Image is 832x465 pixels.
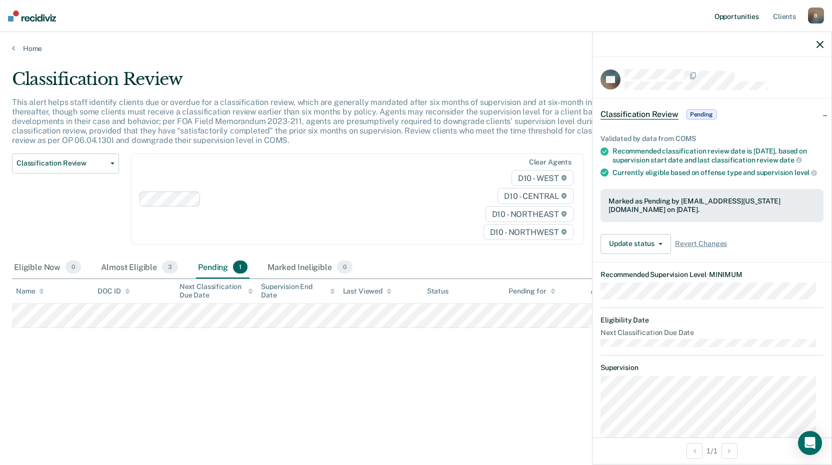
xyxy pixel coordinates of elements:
[179,282,253,299] div: Next Classification Due Date
[794,168,817,176] span: level
[12,44,820,53] a: Home
[612,168,823,177] div: Currently eligible based on offense type and supervision
[600,109,678,119] span: Classification Review
[261,282,334,299] div: Supervision End Date
[485,206,573,222] span: D10 - NORTHEAST
[508,287,555,295] div: Pending for
[600,328,823,337] dt: Next Classification Due Date
[529,158,571,166] div: Clear agents
[233,260,247,273] span: 1
[590,287,637,295] div: Assigned to
[608,197,815,214] div: Marked as Pending by [EMAIL_ADDRESS][US_STATE][DOMAIN_NAME] on [DATE].
[12,97,625,145] p: This alert helps staff identify clients due or overdue for a classification review, which are gen...
[612,147,823,164] div: Recommended classification review date is [DATE], based on supervision start date and last classi...
[600,316,823,324] dt: Eligibility Date
[592,98,831,130] div: Classification ReviewPending
[8,10,56,21] img: Recidiviz
[511,170,573,186] span: D10 - WEST
[592,437,831,464] div: 1 / 1
[721,443,737,459] button: Next Opportunity
[798,431,822,455] div: Open Intercom Messenger
[196,256,249,278] div: Pending
[162,260,178,273] span: 3
[427,287,448,295] div: Status
[600,363,823,372] dt: Supervision
[97,287,129,295] div: DOC ID
[497,188,573,204] span: D10 - CENTRAL
[16,287,44,295] div: Name
[337,260,352,273] span: 0
[483,224,573,240] span: D10 - NORTHWEST
[16,159,106,167] span: Classification Review
[12,256,83,278] div: Eligible Now
[600,270,823,279] dt: Recommended Supervision Level MINIMUM
[675,239,727,248] span: Revert Changes
[12,69,636,97] div: Classification Review
[99,256,180,278] div: Almost Eligible
[779,156,801,164] span: date
[808,7,824,23] div: B
[265,256,354,278] div: Marked Ineligible
[686,443,702,459] button: Previous Opportunity
[600,134,823,143] div: Validated by data from COMS
[343,287,391,295] div: Last Viewed
[706,270,709,278] span: •
[686,109,716,119] span: Pending
[600,234,671,254] button: Update status
[65,260,81,273] span: 0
